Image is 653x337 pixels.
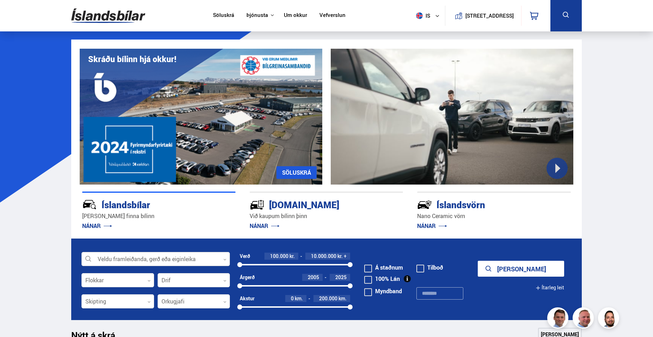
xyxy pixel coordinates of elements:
[250,198,378,210] div: [DOMAIN_NAME]
[284,12,307,19] a: Um okkur
[270,253,288,259] span: 100.000
[240,253,250,259] div: Verð
[417,222,447,230] a: NÁNAR
[240,296,255,301] div: Akstur
[82,198,210,210] div: Íslandsbílar
[308,274,319,281] span: 2005
[289,253,295,259] span: kr.
[478,261,564,277] button: [PERSON_NAME]
[417,212,570,220] p: Nano Ceramic vörn
[413,5,445,26] button: is
[311,253,336,259] span: 10.000.000
[335,274,347,281] span: 2025
[548,308,569,330] img: FbJEzSuNWCJXmdc-.webp
[364,265,403,270] label: Á staðnum
[82,212,236,220] p: [PERSON_NAME] finna bílinn
[276,166,317,179] a: SÖLUSKRÁ
[338,296,347,301] span: km.
[246,12,268,19] button: Þjónusta
[449,6,518,26] a: [STREET_ADDRESS]
[468,13,511,19] button: [STREET_ADDRESS]
[250,222,280,230] a: NÁNAR
[295,296,303,301] span: km.
[250,212,403,220] p: Við kaupum bílinn þinn
[80,49,322,185] img: eKx6w-_Home_640_.png
[344,253,347,259] span: +
[291,295,294,302] span: 0
[240,275,255,280] div: Árgerð
[88,54,176,64] h1: Skráðu bílinn hjá okkur!
[6,3,27,24] button: Open LiveChat chat widget
[71,4,145,27] img: G0Ugv5HjCgRt.svg
[250,197,264,212] img: tr5P-W3DuiFaO7aO.svg
[413,12,431,19] span: is
[364,276,400,282] label: 100% Lán
[319,12,346,19] a: Vefverslun
[319,295,337,302] span: 200.000
[416,265,443,270] label: Tilboð
[536,280,564,296] button: Ítarleg leit
[82,222,112,230] a: NÁNAR
[364,288,402,294] label: Myndband
[417,198,545,210] div: Íslandsvörn
[416,12,423,19] img: svg+xml;base64,PHN2ZyB4bWxucz0iaHR0cDovL3d3dy53My5vcmcvMjAwMC9zdmciIHdpZHRoPSI1MTIiIGhlaWdodD0iNT...
[213,12,234,19] a: Söluskrá
[417,197,432,212] img: -Svtn6bYgwAsiwNX.svg
[574,308,595,330] img: siFngHWaQ9KaOqBr.png
[82,197,97,212] img: JRvxyua_JYH6wB4c.svg
[599,308,620,330] img: nhp88E3Fdnt1Opn2.png
[337,253,343,259] span: kr.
